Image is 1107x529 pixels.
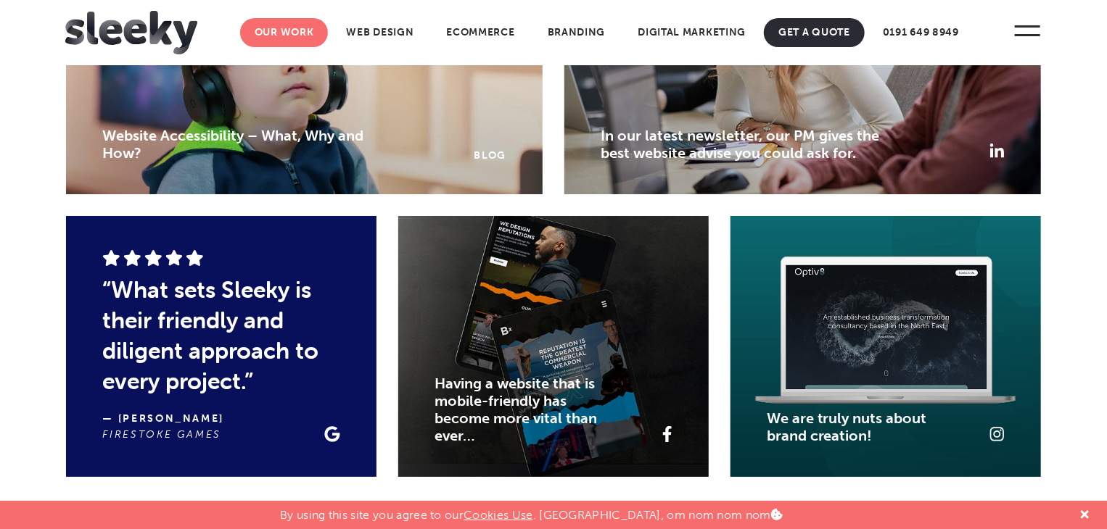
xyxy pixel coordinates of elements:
a: Web Design [332,18,428,47]
a: Website Accessibility – What, Why and How? [102,127,363,162]
a: Ecommerce [432,18,529,47]
a: Having a website that is mobile-friendly has become more vital than ever… [435,375,597,444]
h2: “What sets Sleeky is their friendly and diligent approach to every project.” [102,275,340,396]
a: Get A Quote [764,18,865,47]
a: Our Work [240,18,329,47]
a: In our latest newsletter, our PM gives the best website advise you could ask for. [601,127,879,162]
a: We are truly nuts about brand creation! [767,409,927,444]
img: Sleeky Web Design Newcastle [65,11,197,54]
a: Digital Marketing [623,18,760,47]
a: Branding [533,18,620,47]
a: Blog [474,149,506,162]
a: Cookies Use [464,508,533,522]
a: 0191 649 8949 [868,18,974,47]
p: By using this site you agree to our . [GEOGRAPHIC_DATA], om nom nom nom [280,501,783,522]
